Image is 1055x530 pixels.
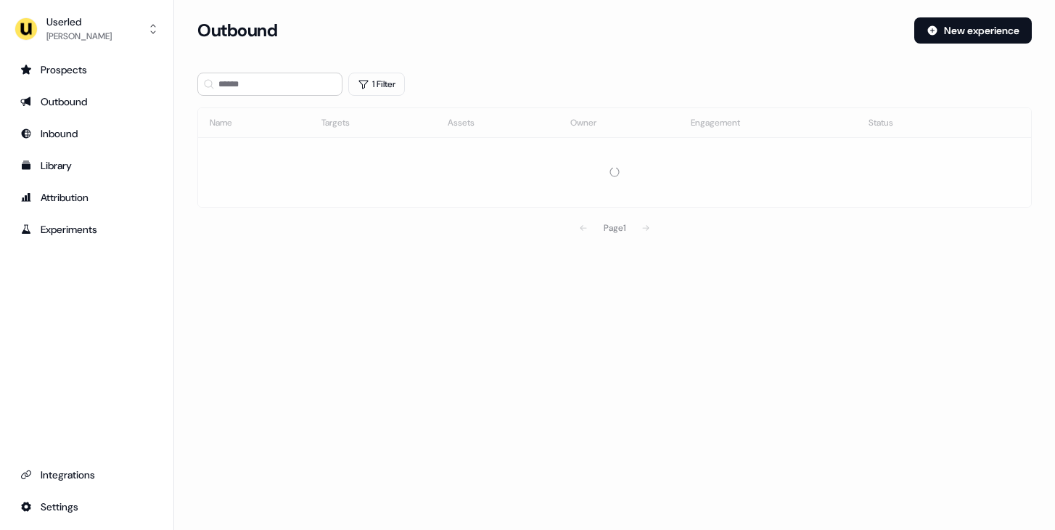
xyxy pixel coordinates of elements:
div: Integrations [20,468,153,482]
div: Outbound [20,94,153,109]
div: Userled [46,15,112,29]
div: [PERSON_NAME] [46,29,112,44]
div: Experiments [20,222,153,237]
div: Attribution [20,190,153,205]
a: Go to attribution [12,186,162,209]
a: Go to prospects [12,58,162,81]
div: Prospects [20,62,153,77]
a: Go to integrations [12,463,162,486]
button: Userled[PERSON_NAME] [12,12,162,46]
a: Go to experiments [12,218,162,241]
a: Go to Inbound [12,122,162,145]
a: Go to integrations [12,495,162,518]
a: Go to templates [12,154,162,177]
div: Settings [20,500,153,514]
a: Go to outbound experience [12,90,162,113]
div: Inbound [20,126,153,141]
h3: Outbound [197,20,277,41]
button: 1 Filter [348,73,405,96]
button: New experience [914,17,1032,44]
div: Library [20,158,153,173]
